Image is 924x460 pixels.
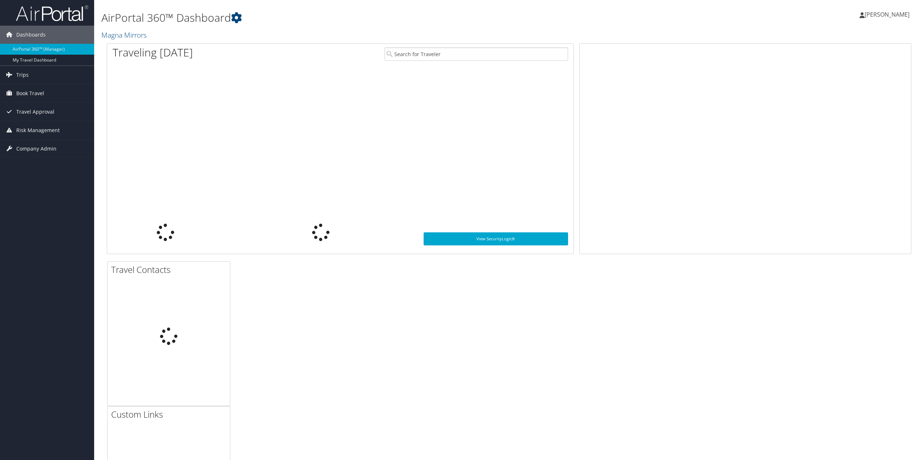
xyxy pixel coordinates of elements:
[101,30,148,40] a: Magna Mirrors
[16,84,44,102] span: Book Travel
[385,47,568,61] input: Search for Traveler
[16,121,60,139] span: Risk Management
[860,4,917,25] a: [PERSON_NAME]
[16,140,56,158] span: Company Admin
[111,263,230,276] h2: Travel Contacts
[16,26,46,44] span: Dashboards
[16,66,29,84] span: Trips
[424,232,568,245] a: View SecurityLogic®
[16,103,54,121] span: Travel Approval
[865,10,910,18] span: [PERSON_NAME]
[113,45,193,60] h1: Traveling [DATE]
[101,10,645,25] h1: AirPortal 360™ Dashboard
[16,5,88,22] img: airportal-logo.png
